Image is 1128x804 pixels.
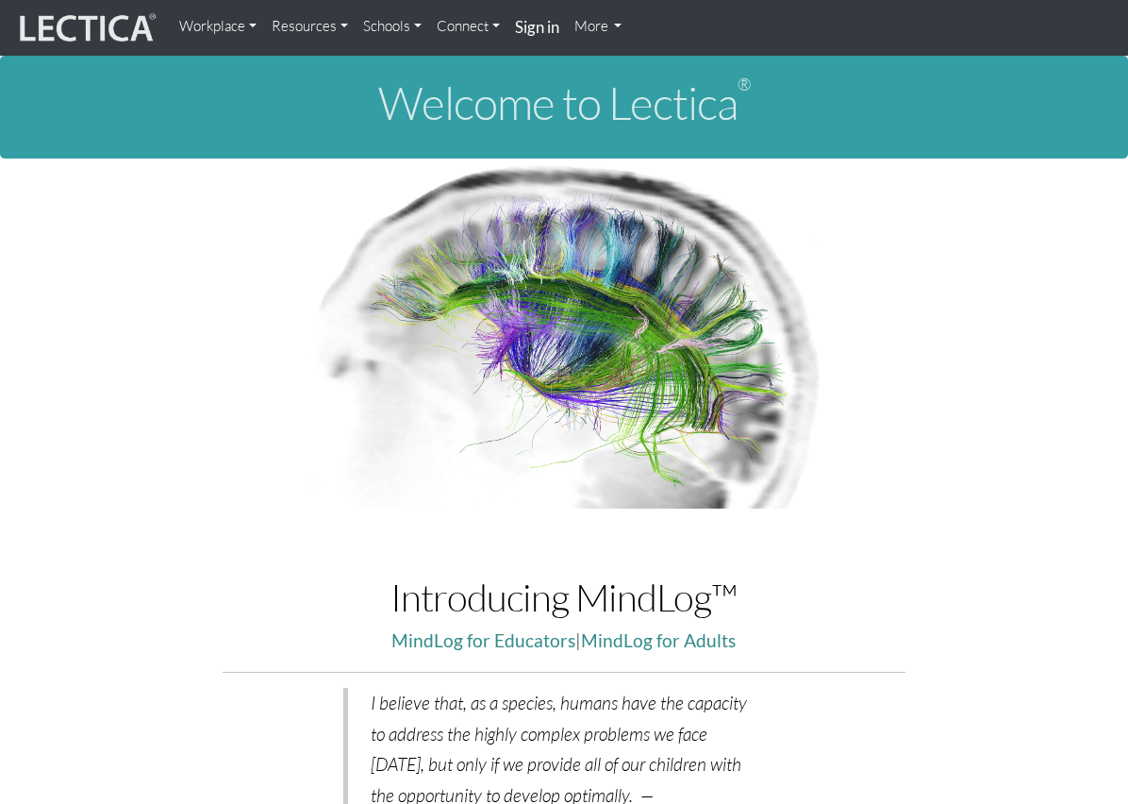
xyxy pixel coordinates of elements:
[264,8,356,45] a: Resources
[15,78,1113,128] h1: Welcome to Lectica
[515,17,559,37] strong: Sign in
[15,10,157,46] img: lecticalive
[581,629,736,651] a: MindLog for Adults
[172,8,264,45] a: Workplace
[391,629,575,651] a: MindLog for Educators
[567,8,630,45] a: More
[429,8,507,45] a: Connect
[301,159,827,510] img: Human Connectome Project Image
[356,8,429,45] a: Schools
[738,74,751,94] sup: ®
[507,8,567,48] a: Sign in
[223,626,904,657] p: |
[223,577,904,618] h1: Introducing MindLog™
